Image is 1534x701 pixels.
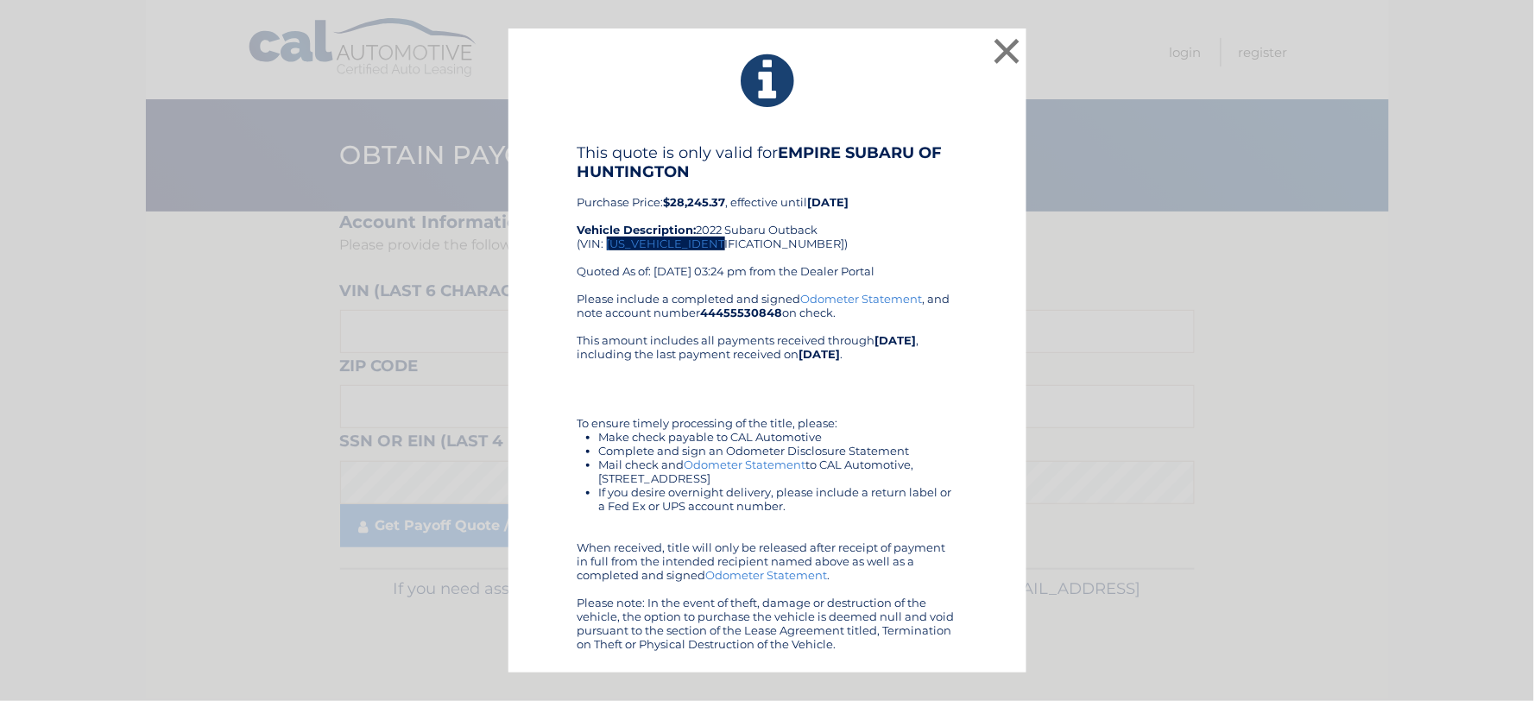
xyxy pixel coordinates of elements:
[685,458,806,471] a: Odometer Statement
[706,568,828,582] a: Odometer Statement
[808,195,849,209] b: [DATE]
[599,458,957,485] li: Mail check and to CAL Automotive, [STREET_ADDRESS]
[578,223,697,237] strong: Vehicle Description:
[578,292,957,651] div: Please include a completed and signed , and note account number on check. This amount includes al...
[799,347,841,361] b: [DATE]
[701,306,783,319] b: 44455530848
[599,444,957,458] li: Complete and sign an Odometer Disclosure Statement
[801,292,923,306] a: Odometer Statement
[599,485,957,513] li: If you desire overnight delivery, please include a return label or a Fed Ex or UPS account number.
[578,143,957,292] div: Purchase Price: , effective until 2022 Subaru Outback (VIN: [US_VEHICLE_IDENTIFICATION_NUMBER]) Q...
[578,143,957,181] h4: This quote is only valid for
[990,34,1025,68] button: ×
[599,430,957,444] li: Make check payable to CAL Automotive
[875,333,917,347] b: [DATE]
[664,195,726,209] b: $28,245.37
[578,143,943,181] b: EMPIRE SUBARU OF HUNTINGTON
